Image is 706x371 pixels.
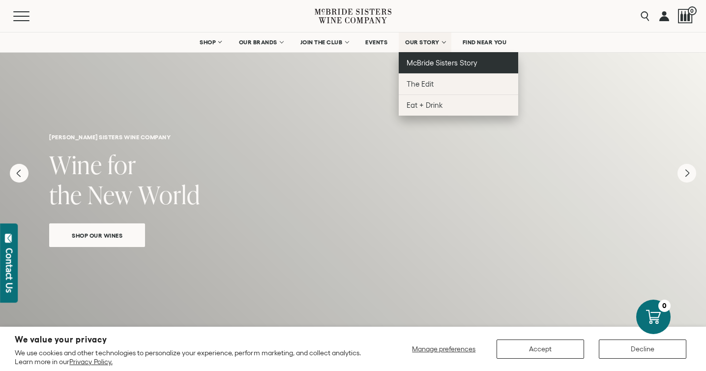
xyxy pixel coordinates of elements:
[10,164,29,183] button: Previous
[399,52,518,73] a: McBride Sisters Story
[200,39,216,46] span: SHOP
[688,6,697,15] span: 0
[407,101,443,109] span: Eat + Drink
[300,39,343,46] span: JOIN THE CLUB
[15,336,372,344] h2: We value your privacy
[406,340,482,359] button: Manage preferences
[412,345,475,353] span: Manage preferences
[365,39,387,46] span: EVENTS
[399,32,451,52] a: OUR STORY
[13,11,49,21] button: Mobile Menu Trigger
[49,223,145,247] a: Shop Our Wines
[4,248,14,293] div: Contact Us
[359,32,394,52] a: EVENTS
[88,178,133,212] span: New
[55,230,140,241] span: Shop Our Wines
[138,178,200,212] span: World
[294,32,354,52] a: JOIN THE CLUB
[15,348,372,366] p: We use cookies and other technologies to personalize your experience, perform marketing, and coll...
[456,32,513,52] a: FIND NEAR YOU
[463,39,507,46] span: FIND NEAR YOU
[49,148,102,182] span: Wine
[497,340,584,359] button: Accept
[405,39,440,46] span: OUR STORY
[599,340,686,359] button: Decline
[193,32,228,52] a: SHOP
[108,148,136,182] span: for
[407,59,477,67] span: McBride Sisters Story
[399,73,518,94] a: The Edit
[399,94,518,116] a: Eat + Drink
[407,80,434,88] span: The Edit
[658,300,671,312] div: 0
[49,134,657,140] h6: [PERSON_NAME] sisters wine company
[239,39,277,46] span: OUR BRANDS
[49,178,82,212] span: the
[233,32,289,52] a: OUR BRANDS
[677,164,696,183] button: Next
[69,358,112,366] a: Privacy Policy.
